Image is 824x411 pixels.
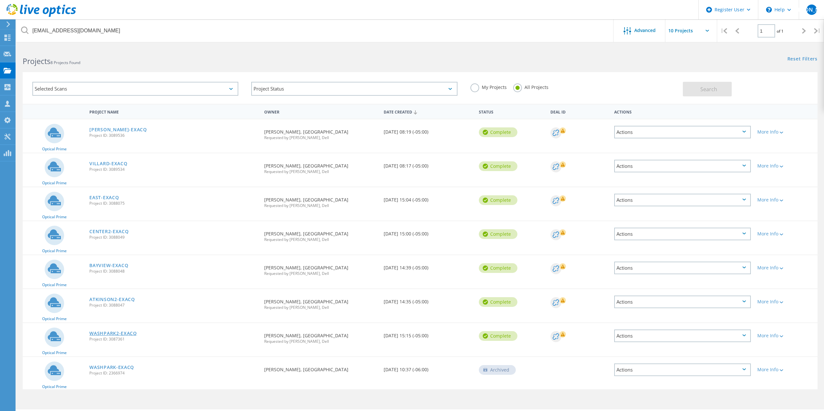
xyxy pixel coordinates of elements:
div: [DATE] 14:35 (-05:00) [380,289,476,310]
div: Actions [614,330,751,342]
span: Project ID: 3089536 [89,134,258,137]
a: VILLARD-EXACQ [89,161,127,166]
div: [PERSON_NAME], [GEOGRAPHIC_DATA] [261,255,380,282]
span: Search [700,86,717,93]
span: Requested by [PERSON_NAME], Dell [264,306,377,309]
div: [PERSON_NAME], [GEOGRAPHIC_DATA] [261,187,380,214]
span: Project ID: 3088047 [89,303,258,307]
span: Optical Prime [42,147,67,151]
div: Owner [261,105,380,117]
span: Requested by [PERSON_NAME], Dell [264,136,377,140]
div: More Info [757,367,814,372]
div: Complete [479,331,517,341]
div: [PERSON_NAME], [GEOGRAPHIC_DATA] [261,323,380,350]
div: [DATE] 08:19 (-05:00) [380,119,476,141]
div: More Info [757,232,814,236]
span: Requested by [PERSON_NAME], Dell [264,238,377,242]
div: [DATE] 15:15 (-05:00) [380,323,476,344]
span: Requested by [PERSON_NAME], Dell [264,340,377,343]
div: More Info [757,333,814,338]
div: Selected Scans [32,82,238,96]
span: Project ID: 3088049 [89,235,258,239]
span: Optical Prime [42,249,67,253]
div: Status [476,105,547,117]
a: EAST-EXACQ [89,195,119,200]
div: Actions [611,105,754,117]
b: Projects [23,56,51,66]
a: WASHPARK2-EXACQ [89,331,137,336]
input: Search projects by name, owner, ID, company, etc [16,19,614,42]
div: [DATE] 15:04 (-05:00) [380,187,476,209]
span: Optical Prime [42,317,67,321]
span: Project ID: 3088048 [89,269,258,273]
a: CENTER2-EXACQ [89,229,129,234]
span: Project ID: 2366974 [89,371,258,375]
div: Actions [614,126,751,138]
svg: \n [766,7,772,13]
div: Archived [479,365,516,375]
span: Optical Prime [42,283,67,287]
a: Reset Filters [787,57,818,62]
span: Optical Prime [42,351,67,355]
a: ATKINSON2-EXACQ [89,297,135,302]
span: Optical Prime [42,181,67,185]
span: Advanced [634,28,656,33]
div: Complete [479,161,517,171]
span: Requested by [PERSON_NAME], Dell [264,272,377,276]
div: Complete [479,195,517,205]
div: [DATE] 10:37 (-06:00) [380,357,476,378]
div: Complete [479,229,517,239]
div: [PERSON_NAME], [GEOGRAPHIC_DATA] [261,153,380,180]
span: Optical Prime [42,215,67,219]
span: Optical Prime [42,385,67,389]
a: WASHPARK-EXACQ [89,365,134,370]
div: More Info [757,130,814,134]
div: More Info [757,299,814,304]
span: of 1 [777,28,784,34]
div: Complete [479,263,517,273]
span: Project ID: 3087361 [89,337,258,341]
span: Project ID: 3089534 [89,168,258,171]
span: Project ID: 3088075 [89,201,258,205]
label: My Projects [470,83,507,90]
div: Actions [614,228,751,240]
div: Actions [614,363,751,376]
div: Actions [614,296,751,308]
span: 8 Projects Found [51,60,80,65]
div: Actions [614,262,751,274]
div: More Info [757,164,814,168]
div: Complete [479,297,517,307]
div: [DATE] 15:00 (-05:00) [380,221,476,243]
div: [PERSON_NAME], [GEOGRAPHIC_DATA] [261,221,380,248]
div: | [717,19,730,42]
div: More Info [757,265,814,270]
a: BAYVIEW-EXACQ [89,263,128,268]
div: Deal Id [547,105,611,117]
div: Actions [614,194,751,206]
div: Project Name [86,105,261,117]
span: Requested by [PERSON_NAME], Dell [264,170,377,174]
div: [DATE] 08:17 (-05:00) [380,153,476,175]
div: More Info [757,198,814,202]
button: Search [683,82,732,96]
div: Project Status [251,82,457,96]
span: Requested by [PERSON_NAME], Dell [264,204,377,208]
div: [PERSON_NAME], [GEOGRAPHIC_DATA] [261,357,380,378]
div: Actions [614,160,751,172]
div: | [811,19,824,42]
a: Live Optics Dashboard [6,14,76,18]
div: Complete [479,127,517,137]
label: All Projects [513,83,548,90]
div: [DATE] 14:39 (-05:00) [380,255,476,276]
div: [PERSON_NAME], [GEOGRAPHIC_DATA] [261,119,380,146]
a: [PERSON_NAME]-EXACQ [89,127,147,132]
div: [PERSON_NAME], [GEOGRAPHIC_DATA] [261,289,380,316]
div: Date Created [380,105,476,118]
